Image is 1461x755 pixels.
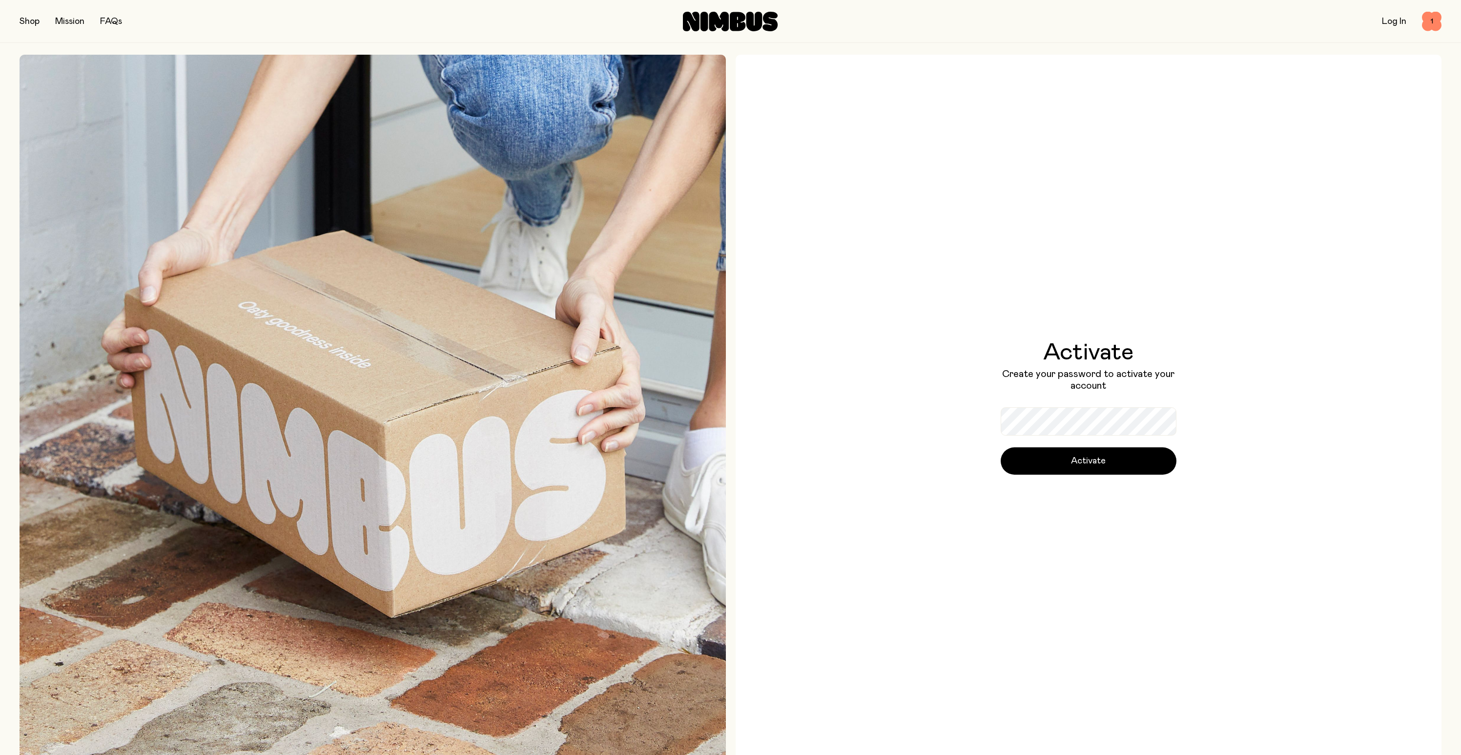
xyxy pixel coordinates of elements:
button: 1 [1422,12,1441,31]
a: FAQs [100,17,122,26]
h1: Activate [1001,341,1176,364]
span: Activate [1071,454,1106,468]
a: Log In [1382,17,1406,26]
a: Mission [55,17,84,26]
button: Activate [1001,447,1176,475]
p: Create your password to activate your account [1001,368,1176,392]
